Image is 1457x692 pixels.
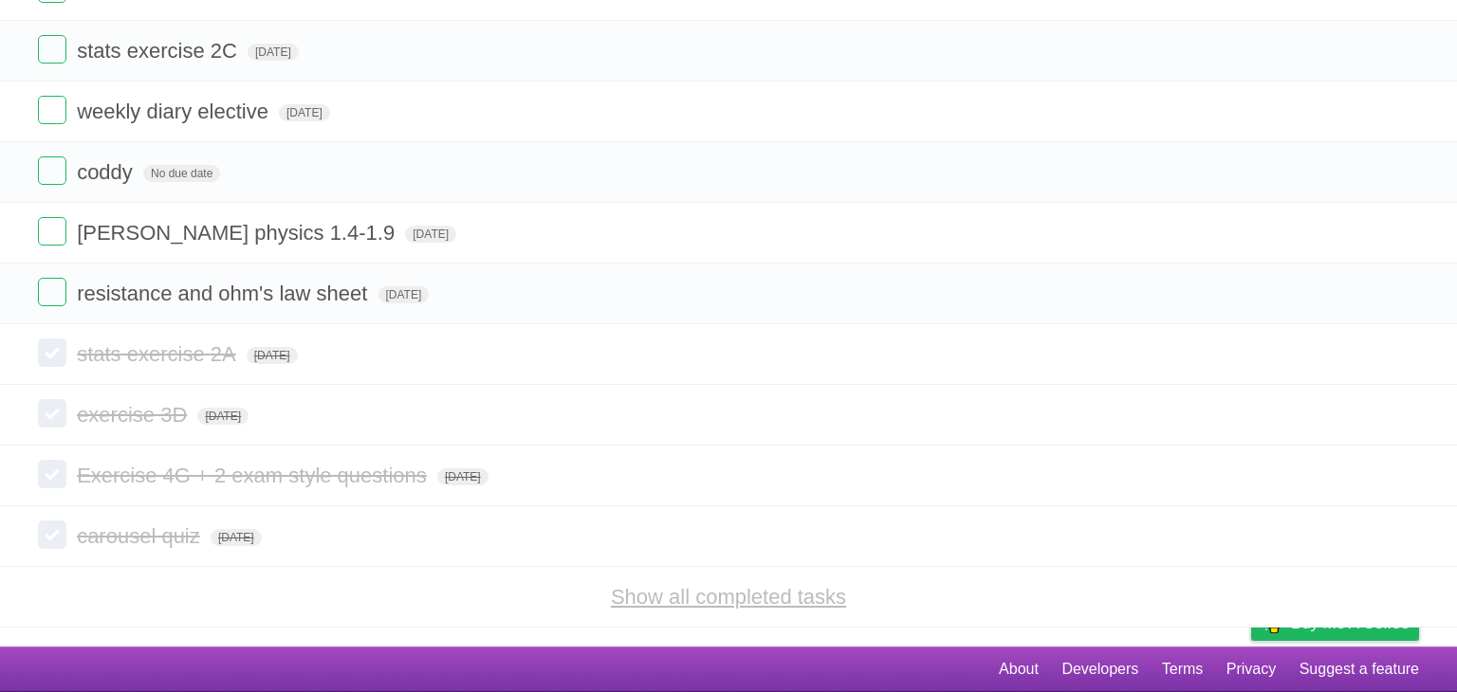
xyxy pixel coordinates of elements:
[38,338,66,367] label: Done
[1061,651,1138,687] a: Developers
[197,408,249,425] span: [DATE]
[437,468,489,485] span: [DATE]
[77,221,399,245] span: [PERSON_NAME] physics 1.4-1.9
[77,100,273,123] span: weekly diary elective
[1162,651,1204,687] a: Terms
[77,160,138,184] span: coddy
[247,347,298,364] span: [DATE]
[143,165,220,182] span: No due date
[77,282,372,305] span: resistance and ohm's law sheet
[611,585,846,609] a: Show all completed tasks
[1291,607,1410,640] span: Buy me a coffee
[211,529,262,546] span: [DATE]
[77,342,241,366] span: stats exercise 2A
[38,460,66,488] label: Done
[405,226,456,243] span: [DATE]
[38,399,66,428] label: Done
[1300,651,1419,687] a: Suggest a feature
[77,464,432,487] span: Exercise 4G + 2 exam style questions
[279,104,330,121] span: [DATE]
[77,403,192,427] span: exercise 3D
[38,35,66,64] label: Done
[77,39,242,63] span: stats exercise 2C
[77,524,205,548] span: carousel quiz
[38,96,66,124] label: Done
[999,651,1039,687] a: About
[38,217,66,246] label: Done
[1226,651,1276,687] a: Privacy
[248,44,299,61] span: [DATE]
[378,286,430,303] span: [DATE]
[38,156,66,185] label: Done
[38,278,66,306] label: Done
[38,520,66,549] label: Done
